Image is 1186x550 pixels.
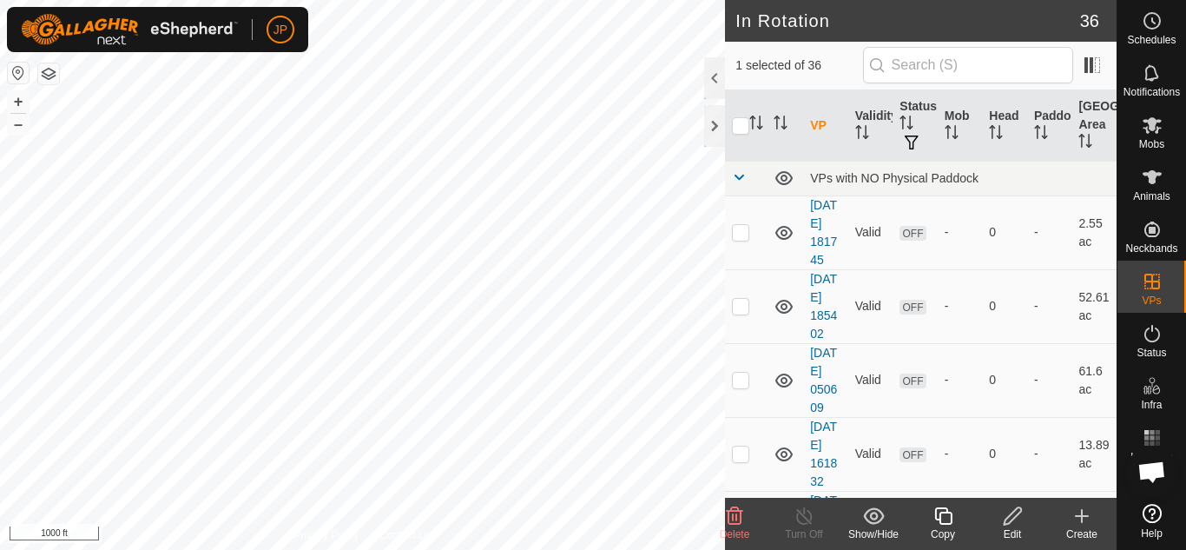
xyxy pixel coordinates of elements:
div: - [945,297,976,315]
span: Schedules [1127,35,1176,45]
div: Show/Hide [839,527,908,542]
img: Gallagher Logo [21,14,238,45]
button: – [8,114,29,135]
td: 61.6 ac [1071,343,1117,417]
p-sorticon: Activate to sort [1034,128,1048,142]
th: VP [803,90,848,162]
td: 0 [982,195,1027,269]
p-sorticon: Activate to sort [899,118,913,132]
span: Neckbands [1125,243,1177,254]
a: [DATE] 161832 [810,420,837,488]
th: Head [982,90,1027,162]
p-sorticon: Activate to sort [774,118,787,132]
input: Search (S) [863,47,1073,83]
span: 36 [1080,8,1099,34]
button: + [8,91,29,112]
td: 0 [982,343,1027,417]
div: VPs with NO Physical Paddock [810,171,1110,185]
div: Copy [908,527,978,542]
span: Delete [720,528,750,540]
div: Open chat [1126,446,1178,498]
span: OFF [899,226,926,241]
td: - [1027,269,1072,343]
div: Turn Off [769,527,839,542]
td: - [1027,195,1072,269]
span: OFF [899,374,926,388]
h2: In Rotation [735,10,1080,31]
div: - [945,371,976,389]
p-sorticon: Activate to sort [989,128,1003,142]
span: Infra [1141,400,1162,410]
th: Mob [938,90,983,162]
p-sorticon: Activate to sort [1078,136,1092,150]
a: [DATE] 185402 [810,272,837,341]
td: - [1027,343,1072,417]
span: Notifications [1123,87,1180,97]
span: VPs [1142,295,1161,306]
th: [GEOGRAPHIC_DATA] Area [1071,90,1117,162]
span: Help [1141,528,1163,539]
span: OFF [899,300,926,315]
td: 0 [982,417,1027,491]
span: Mobs [1139,139,1164,149]
button: Reset Map [8,63,29,83]
td: 0 [982,269,1027,343]
a: [DATE] 050609 [810,346,837,414]
td: Valid [848,269,893,343]
span: OFF [899,447,926,462]
a: Contact Us [379,527,431,543]
p-sorticon: Activate to sort [945,128,959,142]
button: Map Layers [38,63,59,84]
td: Valid [848,343,893,417]
div: Edit [978,527,1047,542]
div: - [945,223,976,242]
td: 2.55 ac [1071,195,1117,269]
td: - [1027,417,1072,491]
a: Privacy Policy [294,527,359,543]
span: Heatmap [1130,452,1173,462]
a: Help [1117,497,1186,546]
span: 1 selected of 36 [735,56,862,75]
th: Paddock [1027,90,1072,162]
div: Create [1047,527,1117,542]
td: Valid [848,195,893,269]
td: 13.89 ac [1071,417,1117,491]
a: [DATE] 181745 [810,198,837,267]
span: JP [273,21,287,39]
span: Status [1137,348,1166,358]
th: Validity [848,90,893,162]
div: - [945,445,976,463]
p-sorticon: Activate to sort [749,118,763,132]
td: Valid [848,417,893,491]
th: Status [893,90,938,162]
span: Animals [1133,191,1170,202]
p-sorticon: Activate to sort [855,128,869,142]
td: 52.61 ac [1071,269,1117,343]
